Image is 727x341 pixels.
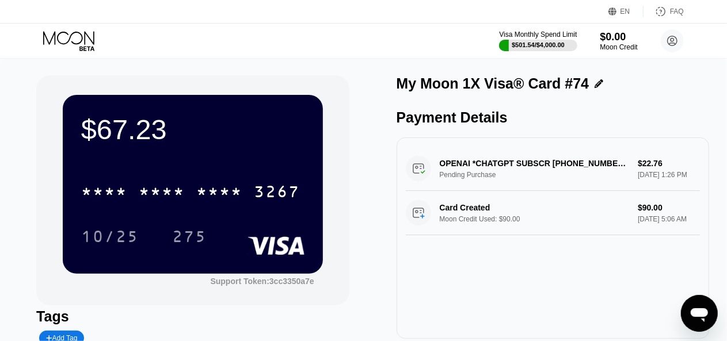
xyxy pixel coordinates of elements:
div: $501.54 / $4,000.00 [512,41,565,48]
div: $0.00 [600,31,638,43]
div: $0.00Moon Credit [600,31,638,51]
div: 3267 [254,184,300,202]
div: Support Token:3cc3350a7e [211,277,314,286]
div: FAQ [670,7,684,16]
div: EN [621,7,630,16]
div: My Moon 1X Visa® Card #74 [397,75,589,92]
iframe: Button to launch messaging window [681,295,718,332]
div: Support Token: 3cc3350a7e [211,277,314,286]
div: Tags [36,308,349,325]
div: $67.23 [81,113,304,145]
div: Moon Credit [600,43,638,51]
div: Visa Monthly Spend Limit$501.54/$4,000.00 [499,30,577,51]
div: 10/25 [73,222,147,251]
div: 10/25 [81,229,139,247]
div: EN [608,6,644,17]
div: 275 [172,229,207,247]
div: Payment Details [397,109,709,126]
div: Visa Monthly Spend Limit [499,30,577,39]
div: FAQ [644,6,684,17]
div: 275 [163,222,215,251]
